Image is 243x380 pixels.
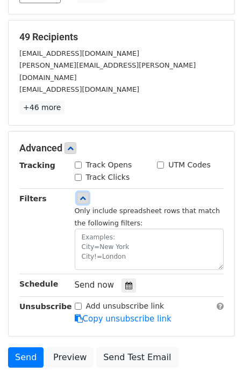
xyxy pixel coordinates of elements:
label: Track Clicks [86,172,130,183]
strong: Tracking [19,161,55,170]
a: Send Test Email [96,347,178,368]
small: [EMAIL_ADDRESS][DOMAIN_NAME] [19,85,139,93]
a: Send [8,347,44,368]
a: +46 more [19,101,65,114]
label: UTM Codes [168,159,210,171]
strong: Filters [19,194,47,203]
a: Copy unsubscribe link [75,314,171,324]
small: [PERSON_NAME][EMAIL_ADDRESS][PERSON_NAME][DOMAIN_NAME] [19,61,196,82]
label: Add unsubscribe link [86,301,165,312]
div: Widget chat [189,328,243,380]
strong: Unsubscribe [19,302,72,311]
small: Only include spreadsheet rows that match the following filters: [75,207,220,227]
iframe: Chat Widget [189,328,243,380]
label: Track Opens [86,159,132,171]
a: Preview [46,347,94,368]
h5: Advanced [19,142,224,154]
span: Send now [75,280,115,290]
small: [EMAIL_ADDRESS][DOMAIN_NAME] [19,49,139,57]
h5: 49 Recipients [19,31,224,43]
strong: Schedule [19,280,58,288]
